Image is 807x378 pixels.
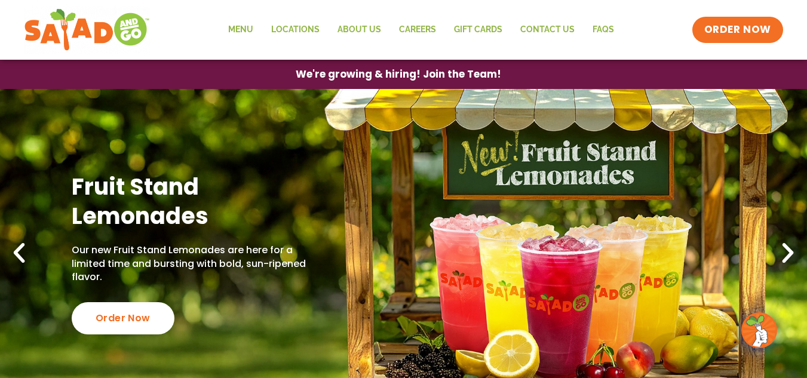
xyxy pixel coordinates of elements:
a: Locations [262,16,329,44]
div: Order Now [72,302,174,334]
img: wpChatIcon [742,314,776,347]
div: Previous slide [6,240,32,266]
nav: Menu [219,16,623,44]
div: Next slide [775,240,801,266]
a: FAQs [584,16,623,44]
a: We're growing & hiring! Join the Team! [278,60,519,88]
h2: Fruit Stand Lemonades [72,172,314,231]
a: GIFT CARDS [445,16,511,44]
a: Careers [390,16,445,44]
a: Contact Us [511,16,584,44]
span: We're growing & hiring! Join the Team! [296,69,501,79]
a: About Us [329,16,390,44]
a: ORDER NOW [692,17,783,43]
span: ORDER NOW [704,23,771,37]
img: new-SAG-logo-768×292 [24,6,150,54]
a: Menu [219,16,262,44]
p: Our new Fruit Stand Lemonades are here for a limited time and bursting with bold, sun-ripened fla... [72,244,314,284]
